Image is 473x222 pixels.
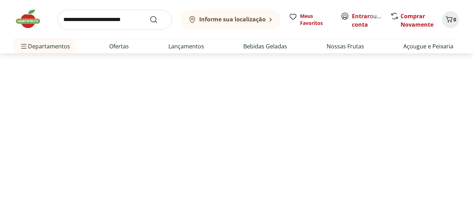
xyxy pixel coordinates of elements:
[453,16,456,23] span: 0
[20,38,70,55] span: Departamentos
[401,12,433,28] a: Comprar Novamente
[149,15,166,24] button: Submit Search
[109,42,129,51] a: Ofertas
[243,42,287,51] a: Bebidas Geladas
[168,42,204,51] a: Lançamentos
[20,38,28,55] button: Menu
[352,12,383,29] span: ou
[289,13,332,27] a: Meus Favoritos
[327,42,364,51] a: Nossas Frutas
[180,10,280,29] button: Informe sua localização
[300,13,332,27] span: Meus Favoritos
[14,8,49,29] img: Hortifruti
[442,11,459,28] button: Carrinho
[352,12,370,20] a: Entrar
[199,15,266,23] b: Informe sua localização
[57,10,172,29] input: search
[352,12,390,28] a: Criar conta
[403,42,453,51] a: Açougue e Peixaria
